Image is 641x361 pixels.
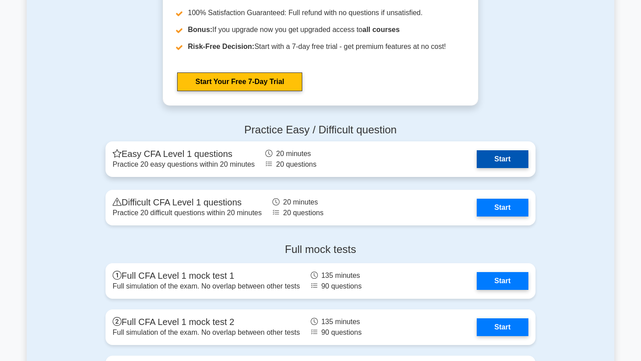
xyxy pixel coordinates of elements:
[177,72,302,91] a: Start Your Free 7-Day Trial
[105,124,536,136] h4: Practice Easy / Difficult question
[477,272,528,290] a: Start
[477,318,528,336] a: Start
[105,243,536,256] h4: Full mock tests
[477,150,528,168] a: Start
[477,199,528,217] a: Start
